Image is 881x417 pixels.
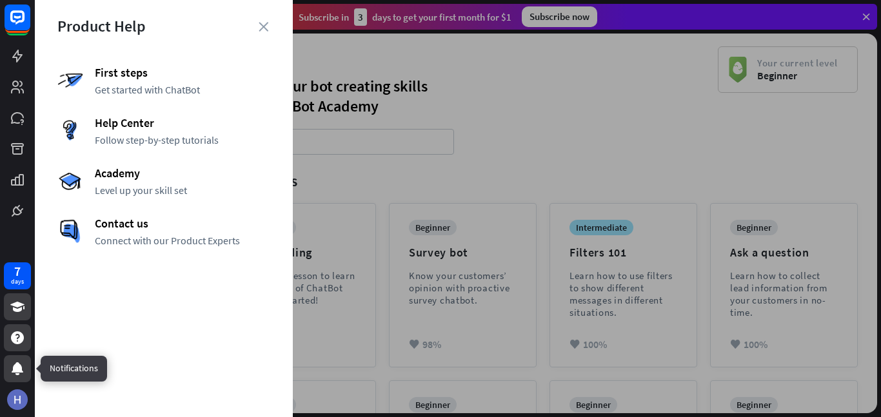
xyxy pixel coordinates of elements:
span: Follow step-by-step tutorials [95,133,270,146]
span: Level up your skill set [95,184,270,197]
span: First steps [95,65,270,80]
div: Product Help [57,16,270,36]
a: 7 days [4,262,31,289]
span: Contact us [95,216,270,231]
span: Get started with ChatBot [95,83,270,96]
span: Help Center [95,115,270,130]
div: 7 [14,266,21,277]
span: Connect with our Product Experts [95,234,270,247]
span: Academy [95,166,270,180]
div: days [11,277,24,286]
i: close [259,22,268,32]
